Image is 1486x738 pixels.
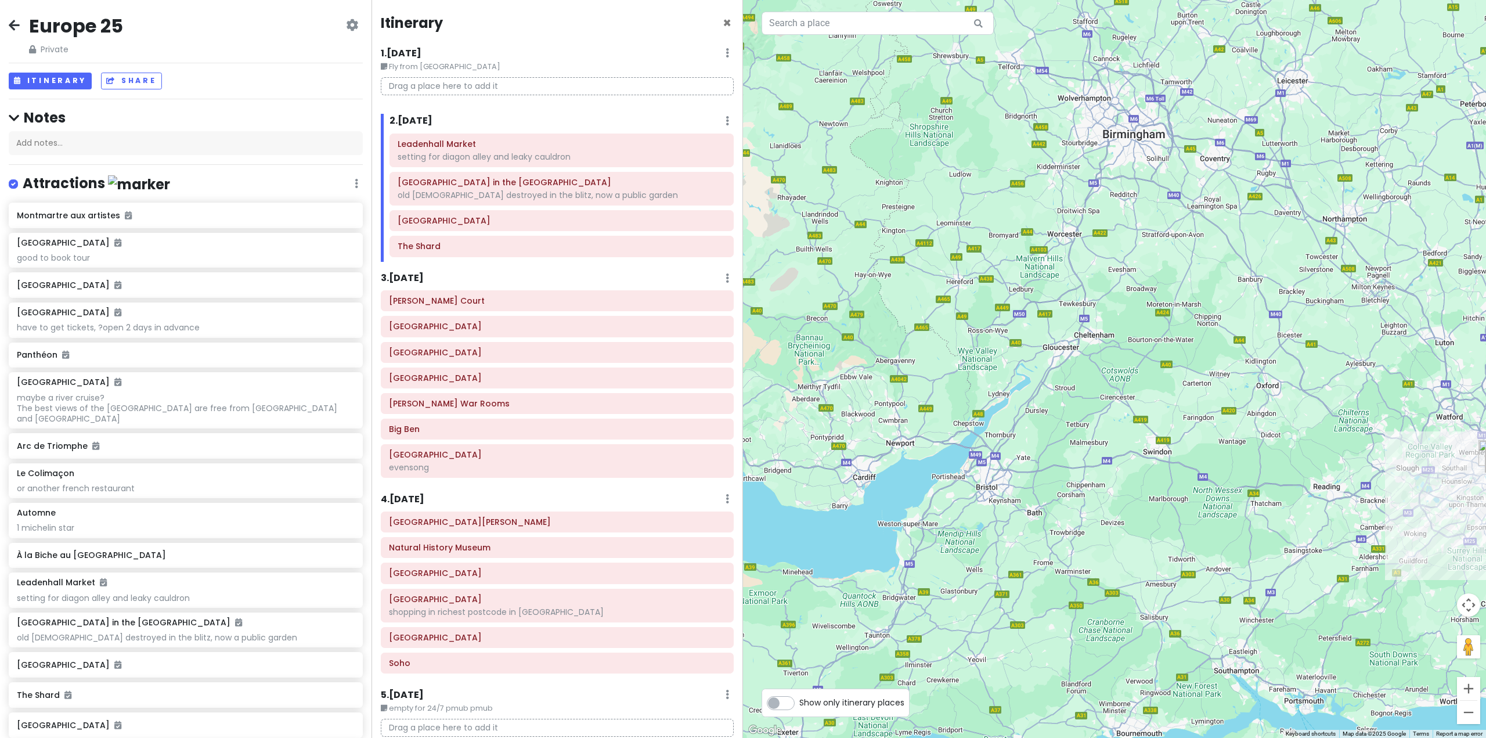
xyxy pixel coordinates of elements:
[9,131,363,156] div: Add notes...
[381,494,424,506] h6: 4 . [DATE]
[1457,593,1480,617] button: Map camera controls
[17,660,354,670] h6: [GEOGRAPHIC_DATA]
[389,321,726,332] h6: Covent Garden
[235,618,242,627] i: Added to itinerary
[723,16,731,30] button: Close
[389,115,432,127] h6: 2 . [DATE]
[17,322,354,333] div: have to get tickets, ?open 2 days in advance
[389,517,726,527] h6: Victoria and Albert Museum
[389,568,726,578] h6: Hyde Park
[114,721,121,729] i: Added to itinerary
[108,175,170,193] img: marker
[62,351,69,359] i: Added to itinerary
[17,690,354,700] h6: The Shard
[398,152,726,162] div: setting for diagon alley and leaky cauldron
[389,462,726,473] div: evensong
[17,307,121,318] h6: [GEOGRAPHIC_DATA]
[17,523,354,533] div: 1 michelin star
[17,617,242,628] h6: [GEOGRAPHIC_DATA] in the [GEOGRAPHIC_DATA]
[1286,730,1336,738] button: Keyboard shortcuts
[398,139,726,149] h6: Leadenhall Market
[17,483,354,494] div: or another french restaurant
[17,507,56,518] h6: Automne
[125,211,132,219] i: Added to itinerary
[389,398,726,409] h6: Churchill War Rooms
[17,350,354,360] h6: Panthéon
[389,542,726,553] h6: Natural History Museum
[381,61,734,73] small: Fly from [GEOGRAPHIC_DATA]
[100,578,107,586] i: Added to itinerary
[92,442,99,450] i: Added to itinerary
[381,77,734,95] p: Drag a place here to add it
[17,237,121,248] h6: [GEOGRAPHIC_DATA]
[17,253,354,263] div: good to book tour
[1436,730,1483,737] a: Report a map error
[23,174,170,193] h4: Attractions
[389,632,726,643] h6: Oxford Street
[723,13,731,33] span: Close itinerary
[114,308,121,316] i: Added to itinerary
[9,73,92,89] button: Itinerary
[389,296,726,306] h6: Goodwin's Court
[746,723,784,738] img: Google
[17,210,354,221] h6: Montmartre aux artistes
[381,689,424,701] h6: 5 . [DATE]
[398,215,726,226] h6: Tower of London
[1343,730,1406,737] span: Map data ©2025 Google
[1457,677,1480,700] button: Zoom in
[17,393,354,424] div: maybe a river cruise? The best views of the [GEOGRAPHIC_DATA] are free from [GEOGRAPHIC_DATA] and...
[389,347,726,358] h6: Somerset House
[799,696,904,709] span: Show only itinerary places
[29,43,123,56] span: Private
[746,723,784,738] a: Click to see this area on Google Maps
[17,441,354,451] h6: Arc de Triomphe
[398,241,726,251] h6: The Shard
[101,73,161,89] button: Share
[389,658,726,668] h6: Soho
[17,593,354,603] div: setting for diagon alley and leaky cauldron
[389,594,726,604] h6: Regent Street
[398,190,726,200] div: old [DEMOGRAPHIC_DATA] destroyed in the blitz, now a public garden
[114,239,121,247] i: Added to itinerary
[17,550,354,560] h6: À la Biche au [GEOGRAPHIC_DATA]
[381,14,443,32] h4: Itinerary
[17,468,74,478] h6: Le Colimaçon
[17,377,121,387] h6: [GEOGRAPHIC_DATA]
[389,449,726,460] h6: Westminster Abbey
[64,691,71,699] i: Added to itinerary
[17,720,354,730] h6: [GEOGRAPHIC_DATA]
[398,177,726,188] h6: St Dunstan in the East Church Garden
[114,281,121,289] i: Added to itinerary
[389,607,726,617] div: shopping in richest postcode in [GEOGRAPHIC_DATA]
[17,280,354,290] h6: [GEOGRAPHIC_DATA]
[1457,701,1480,724] button: Zoom out
[381,48,421,60] h6: 1 . [DATE]
[762,12,994,35] input: Search a place
[114,661,121,669] i: Added to itinerary
[17,632,354,643] div: old [DEMOGRAPHIC_DATA] destroyed in the blitz, now a public garden
[9,109,363,127] h4: Notes
[389,373,726,383] h6: Buckingham Palace
[17,577,107,588] h6: Leadenhall Market
[381,719,734,737] p: Drag a place here to add it
[381,272,424,285] h6: 3 . [DATE]
[1413,730,1429,737] a: Terms
[381,703,734,714] small: empty for 24/7 pmub pmub
[114,378,121,386] i: Added to itinerary
[389,424,726,434] h6: Big Ben
[1457,635,1480,658] button: Drag Pegman onto the map to open Street View
[29,14,123,38] h2: Europe 25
